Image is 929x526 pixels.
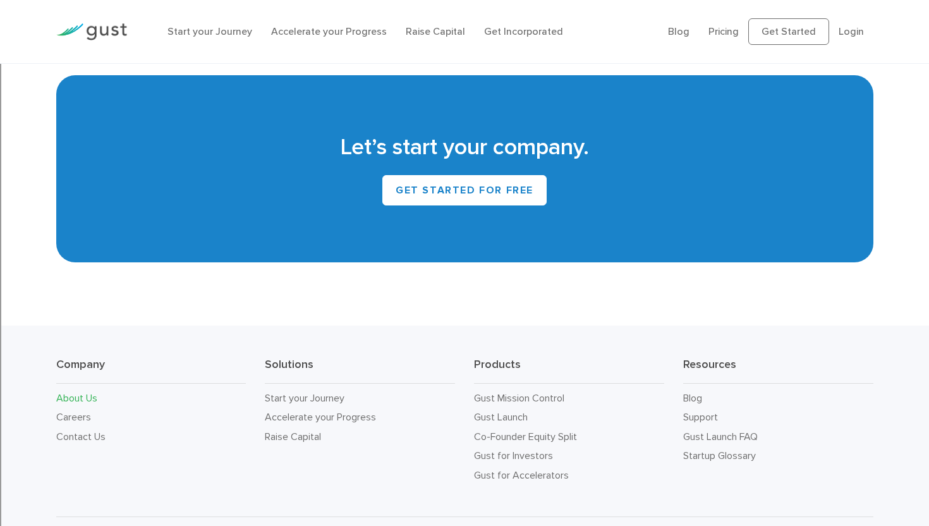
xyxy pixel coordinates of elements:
[839,25,864,37] a: Login
[5,85,924,96] div: Move To ...
[406,25,465,37] a: Raise Capital
[5,62,924,73] div: Sign out
[5,28,924,39] div: Move To ...
[271,25,387,37] a: Accelerate your Progress
[5,51,924,62] div: Options
[748,18,829,45] a: Get Started
[668,25,689,37] a: Blog
[56,23,127,40] img: Gust Logo
[484,25,563,37] a: Get Incorporated
[5,39,924,51] div: Delete
[5,16,924,28] div: Sort New > Old
[167,25,252,37] a: Start your Journey
[708,25,739,37] a: Pricing
[5,5,924,16] div: Sort A > Z
[5,73,924,85] div: Rename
